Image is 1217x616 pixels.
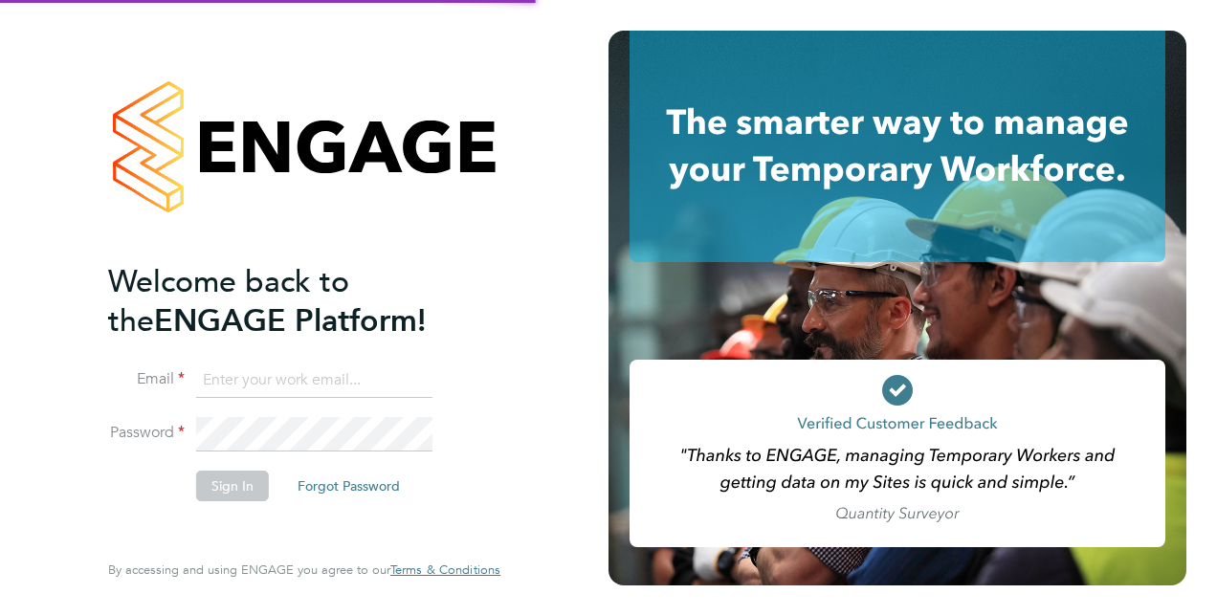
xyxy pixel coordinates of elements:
[108,262,481,341] h2: ENGAGE Platform!
[196,471,269,501] button: Sign In
[108,561,500,578] span: By accessing and using ENGAGE you agree to our
[390,562,500,578] a: Terms & Conditions
[196,363,432,398] input: Enter your work email...
[108,263,349,340] span: Welcome back to the
[282,471,415,501] button: Forgot Password
[390,561,500,578] span: Terms & Conditions
[108,369,185,389] label: Email
[108,423,185,443] label: Password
